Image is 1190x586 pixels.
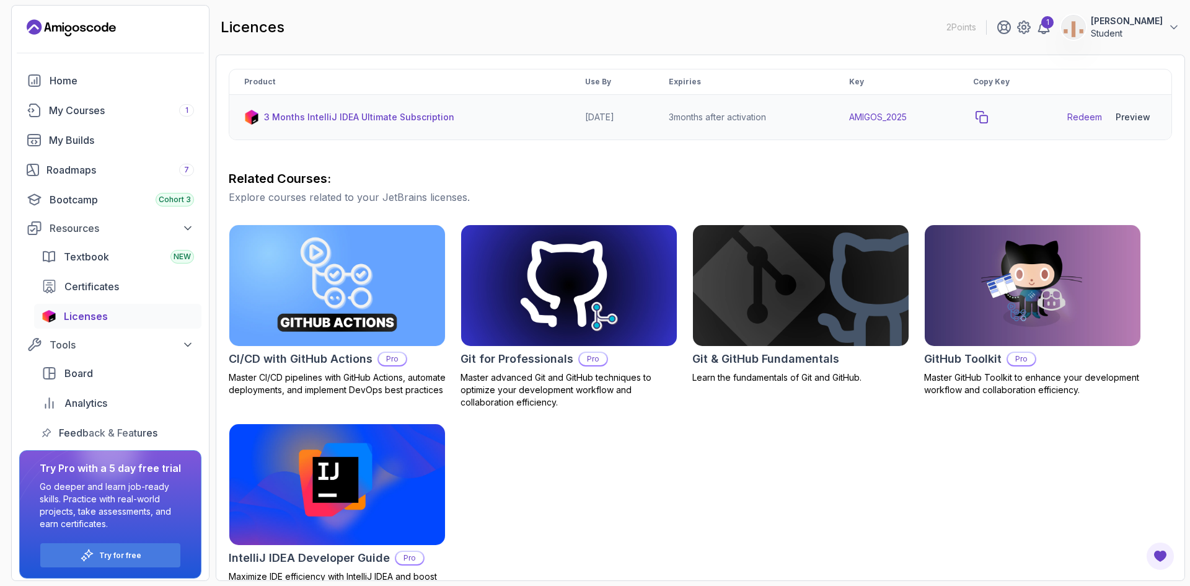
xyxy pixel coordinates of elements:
button: Resources [19,217,201,239]
th: Expiries [654,69,834,95]
img: GitHub Toolkit card [925,225,1140,346]
p: Master advanced Git and GitHub techniques to optimize your development workflow and collaboration... [461,371,677,409]
div: Tools [50,337,194,352]
p: Explore courses related to your JetBrains licenses. [229,190,1172,205]
img: Git & GitHub Fundamentals card [693,225,909,346]
span: 7 [184,165,189,175]
div: My Courses [49,103,194,118]
img: IntelliJ IDEA Developer Guide card [229,424,445,545]
a: certificates [34,274,201,299]
a: GitHub Toolkit cardGitHub ToolkitProMaster GitHub Toolkit to enhance your development workflow an... [924,224,1141,396]
h2: licences [221,17,284,37]
button: user profile image[PERSON_NAME]Student [1061,15,1180,40]
a: feedback [34,420,201,445]
a: CI/CD with GitHub Actions cardCI/CD with GitHub ActionsProMaster CI/CD pipelines with GitHub Acti... [229,224,446,396]
div: My Builds [49,133,194,148]
p: Master GitHub Toolkit to enhance your development workflow and collaboration efficiency. [924,371,1141,396]
span: Certificates [64,279,119,294]
img: jetbrains icon [244,110,259,125]
p: Pro [1008,353,1035,365]
th: Copy Key [958,69,1052,95]
h2: GitHub Toolkit [924,350,1002,368]
h2: IntelliJ IDEA Developer Guide [229,549,390,567]
div: Home [50,73,194,88]
button: Tools [19,334,201,356]
a: builds [19,128,201,153]
th: Use By [570,69,654,95]
p: Pro [396,552,423,564]
button: Preview [1109,105,1157,130]
a: home [19,68,201,93]
td: [DATE] [570,95,654,140]
span: Feedback & Features [59,425,157,440]
p: Master CI/CD pipelines with GitHub Actions, automate deployments, and implement DevOps best pract... [229,371,446,396]
a: 1 [1036,20,1051,35]
th: Product [229,69,570,95]
h3: Related Courses: [229,170,1172,187]
a: bootcamp [19,187,201,212]
button: Try for free [40,543,181,568]
span: Textbook [64,249,109,264]
span: Board [64,366,93,381]
p: Student [1091,27,1163,40]
button: Open Feedback Button [1145,541,1175,571]
div: Roadmaps [46,162,194,177]
span: Analytics [64,396,107,411]
a: Redeem [1067,111,1102,123]
h2: Git & GitHub Fundamentals [692,350,839,368]
p: Go deeper and learn job-ready skills. Practice with real-world projects, take assessments, and ea... [40,481,181,530]
p: Pro [379,353,406,365]
p: Pro [580,353,607,365]
a: board [34,361,201,386]
a: Git & GitHub Fundamentals cardGit & GitHub FundamentalsLearn the fundamentals of Git and GitHub. [692,224,909,384]
img: jetbrains icon [42,310,56,322]
p: Learn the fundamentals of Git and GitHub. [692,371,909,384]
img: Git for Professionals card [461,225,677,346]
span: NEW [174,252,191,262]
a: analytics [34,391,201,415]
p: [PERSON_NAME] [1091,15,1163,27]
span: Licenses [64,309,108,324]
td: 3 months after activation [654,95,834,140]
div: 1 [1041,16,1054,29]
td: AMIGOS_2025 [834,95,958,140]
span: 1 [185,105,188,115]
button: copy-button [973,109,990,126]
h2: CI/CD with GitHub Actions [229,350,372,368]
div: Resources [50,221,194,236]
p: 2 Points [946,21,976,33]
a: Landing page [27,18,116,38]
a: courses [19,98,201,123]
a: textbook [34,244,201,269]
th: Key [834,69,958,95]
a: Git for Professionals cardGit for ProfessionalsProMaster advanced Git and GitHub techniques to op... [461,224,677,409]
img: CI/CD with GitHub Actions card [229,225,445,346]
p: 3 Months IntelliJ IDEA Ultimate Subscription [264,111,454,123]
div: Bootcamp [50,192,194,207]
a: Try for free [99,551,141,561]
span: Cohort 3 [159,195,191,205]
h2: Git for Professionals [461,350,573,368]
a: roadmaps [19,158,201,182]
a: licenses [34,304,201,329]
img: user profile image [1062,16,1085,39]
div: Preview [1116,111,1150,123]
